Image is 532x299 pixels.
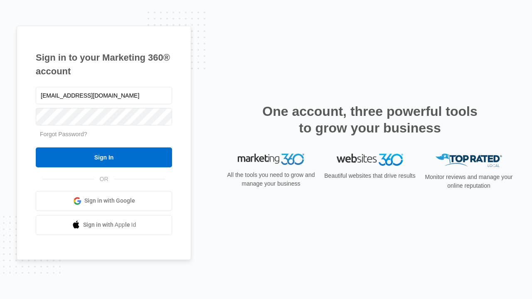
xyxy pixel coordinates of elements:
[436,154,502,167] img: Top Rated Local
[84,196,135,205] span: Sign in with Google
[36,215,172,235] a: Sign in with Apple Id
[36,51,172,78] h1: Sign in to your Marketing 360® account
[40,131,87,137] a: Forgot Password?
[337,154,403,166] img: Websites 360
[36,191,172,211] a: Sign in with Google
[422,173,515,190] p: Monitor reviews and manage your online reputation
[36,147,172,167] input: Sign In
[224,171,318,188] p: All the tools you need to grow and manage your business
[238,154,304,165] img: Marketing 360
[260,103,480,136] h2: One account, three powerful tools to grow your business
[83,221,136,229] span: Sign in with Apple Id
[94,175,114,184] span: OR
[36,87,172,104] input: Email
[323,172,416,180] p: Beautiful websites that drive results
